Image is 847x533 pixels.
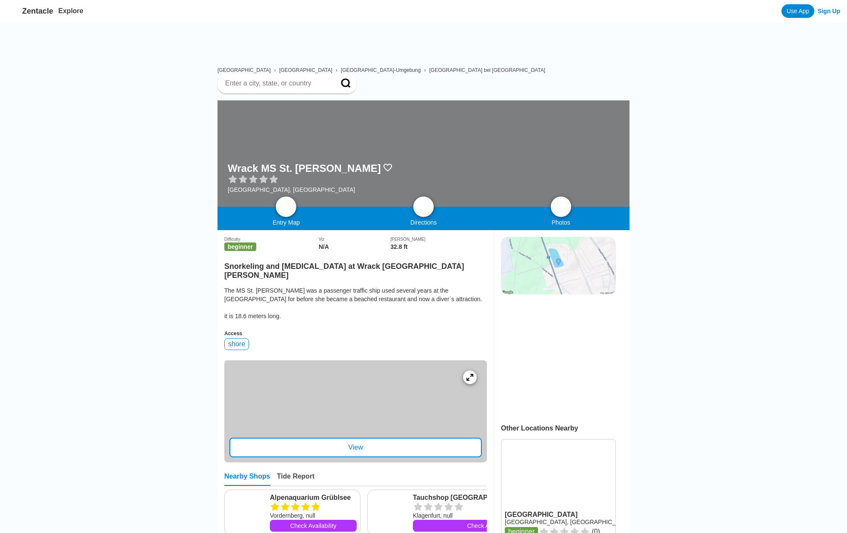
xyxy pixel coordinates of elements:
a: [GEOGRAPHIC_DATA]-Umgebung [341,67,421,73]
div: Viz [319,237,391,242]
img: directions [418,202,429,212]
span: Zentacle [22,7,53,16]
iframe: Advertisement [224,22,630,60]
img: map [281,202,291,212]
div: The MS St. [PERSON_NAME] was a passenger traffic ship used several years at the [GEOGRAPHIC_DATA]... [224,286,487,320]
a: Zentacle logoZentacle [7,4,53,18]
h1: Wrack MS St. [PERSON_NAME] [228,162,381,174]
div: N/A [319,243,391,250]
span: › [424,67,426,73]
a: [GEOGRAPHIC_DATA] [279,67,332,73]
a: Check Availability [270,520,357,532]
a: Tauchshop [GEOGRAPHIC_DATA] in [GEOGRAPHIC_DATA] [413,493,568,502]
div: shore [224,338,249,350]
a: [GEOGRAPHIC_DATA] bei [GEOGRAPHIC_DATA] [429,67,545,73]
img: Zentacle logo [7,4,20,18]
a: photos [551,197,571,217]
input: Enter a city, state, or country [224,79,329,88]
a: Use App [781,4,814,18]
a: [GEOGRAPHIC_DATA] [217,67,271,73]
img: Alpenaquarium Grüblsee [228,493,266,532]
a: Check Availability [413,520,568,532]
div: Difficulty [224,237,319,242]
a: Alpenaquarium Grüblsee [270,493,357,502]
div: Directions [355,219,492,226]
img: Tauchshop Klagenfurt - Tauchen in Kärnten [371,493,409,532]
a: entry mapView [224,360,487,462]
div: Vordernberg, null [270,511,357,520]
img: photos [556,202,566,212]
div: Tide Report [277,473,315,486]
a: Sign Up [818,8,840,14]
div: Klagenfurt, null [413,511,568,520]
div: Entry Map [217,219,355,226]
div: [PERSON_NAME] [390,237,487,242]
span: › [336,67,338,73]
iframe: Advertisement [501,303,615,409]
div: Photos [492,219,630,226]
div: View [229,438,482,457]
span: beginner [224,242,256,251]
div: Other Locations Nearby [501,425,630,432]
div: Nearby Shops [224,473,270,486]
h2: Snorkeling and [MEDICAL_DATA] at Wrack [GEOGRAPHIC_DATA][PERSON_NAME] [224,257,487,280]
div: [GEOGRAPHIC_DATA], [GEOGRAPHIC_DATA] [228,186,393,193]
a: map [276,197,296,217]
img: staticmap [501,237,616,294]
a: Explore [58,7,83,14]
span: › [274,67,276,73]
div: Access [224,331,487,336]
div: 32.8 ft [390,243,487,250]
